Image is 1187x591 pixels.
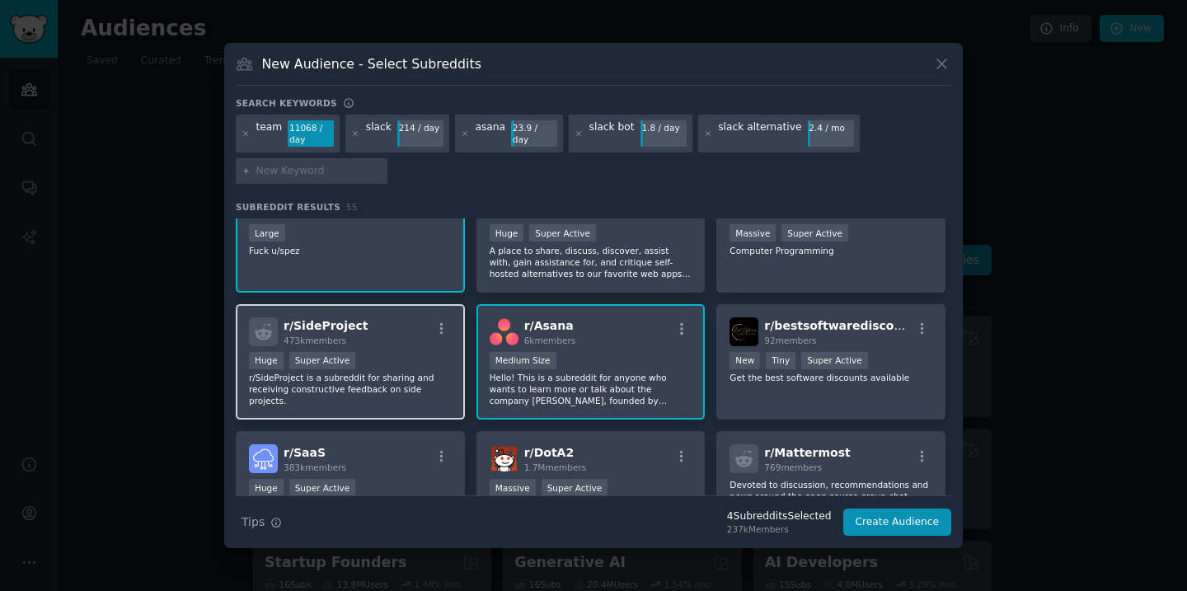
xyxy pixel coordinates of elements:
[242,514,265,531] span: Tips
[764,335,816,345] span: 92 members
[490,372,692,406] p: Hello! This is a subreddit for anyone who wants to learn more or talk about the company [PERSON_N...
[801,352,868,369] div: Super Active
[288,120,334,147] div: 11068 / day
[730,245,932,256] p: Computer Programming
[524,446,575,459] span: r/ DotA2
[730,224,776,242] div: Massive
[289,352,356,369] div: Super Active
[397,120,443,135] div: 214 / day
[511,120,557,147] div: 23.9 / day
[843,509,952,537] button: Create Audience
[524,335,576,345] span: 6k members
[524,319,574,332] span: r/ Asana
[764,319,922,332] span: r/ bestsoftwarediscounts
[808,120,854,135] div: 2.4 / mo
[490,352,556,369] div: Medium Size
[284,319,368,332] span: r/ SideProject
[766,352,795,369] div: Tiny
[764,446,850,459] span: r/ Mattermost
[249,352,284,369] div: Huge
[529,224,596,242] div: Super Active
[718,120,801,147] div: slack alternative
[236,508,288,537] button: Tips
[236,97,337,109] h3: Search keywords
[289,479,356,496] div: Super Active
[727,509,832,524] div: 4 Subreddit s Selected
[475,120,505,147] div: asana
[249,479,284,496] div: Huge
[249,224,285,242] div: Large
[727,523,832,535] div: 237k Members
[490,444,518,473] img: DotA2
[346,202,358,212] span: 55
[589,120,635,147] div: slack bot
[366,120,392,147] div: slack
[730,479,932,514] p: Devoted to discussion, recommendations and news around the open source group chat application, Ma...
[249,245,452,256] p: Fuck u/spez
[542,479,608,496] div: Super Active
[236,201,340,213] span: Subreddit Results
[284,462,346,472] span: 383k members
[490,317,518,346] img: Asana
[284,446,326,459] span: r/ SaaS
[262,55,481,73] h3: New Audience - Select Subreddits
[640,120,687,135] div: 1.8 / day
[764,462,822,472] span: 769 members
[730,317,758,346] img: bestsoftwarediscounts
[256,164,382,179] input: New Keyword
[249,372,452,406] p: r/SideProject is a subreddit for sharing and receiving constructive feedback on side projects.
[249,444,278,473] img: SaaS
[730,352,760,369] div: New
[781,224,848,242] div: Super Active
[490,479,536,496] div: Massive
[524,462,587,472] span: 1.7M members
[730,372,932,383] p: Get the best software discounts available
[490,245,692,279] p: A place to share, discuss, discover, assist with, gain assistance for, and critique self-hosted a...
[490,224,524,242] div: Huge
[256,120,283,147] div: team
[284,335,346,345] span: 473k members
